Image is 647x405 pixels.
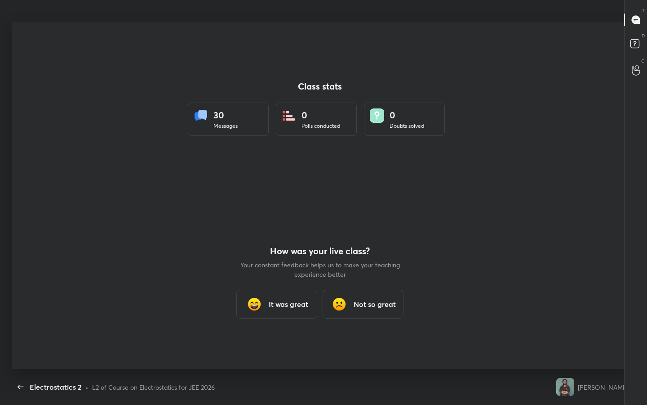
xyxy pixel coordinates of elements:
[642,32,645,39] p: D
[245,295,263,313] img: grinning_face_with_smiling_eyes_cmp.gif
[85,382,89,392] div: •
[578,382,628,392] div: [PERSON_NAME]
[556,378,574,396] img: 882c707902d846a399c00702f9873b81.jpg
[213,108,238,122] div: 30
[239,246,401,256] h4: How was your live class?
[194,108,208,123] img: statsMessages.856aad98.svg
[239,260,401,279] p: Your constant feedback helps us to make your teaching experience better
[282,108,296,123] img: statsPoll.b571884d.svg
[641,58,645,64] p: G
[301,108,340,122] div: 0
[213,122,238,130] div: Messages
[269,299,308,310] h3: It was great
[354,299,396,310] h3: Not so great
[92,382,215,392] div: L2 of Course on Electrostatics for JEE 2026
[330,295,348,313] img: frowning_face_cmp.gif
[188,81,452,92] h4: Class stats
[301,122,340,130] div: Polls conducted
[642,7,645,14] p: T
[370,108,384,123] img: doubts.8a449be9.svg
[390,108,424,122] div: 0
[390,122,424,130] div: Doubts solved
[30,382,82,392] div: Electrostatics 2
